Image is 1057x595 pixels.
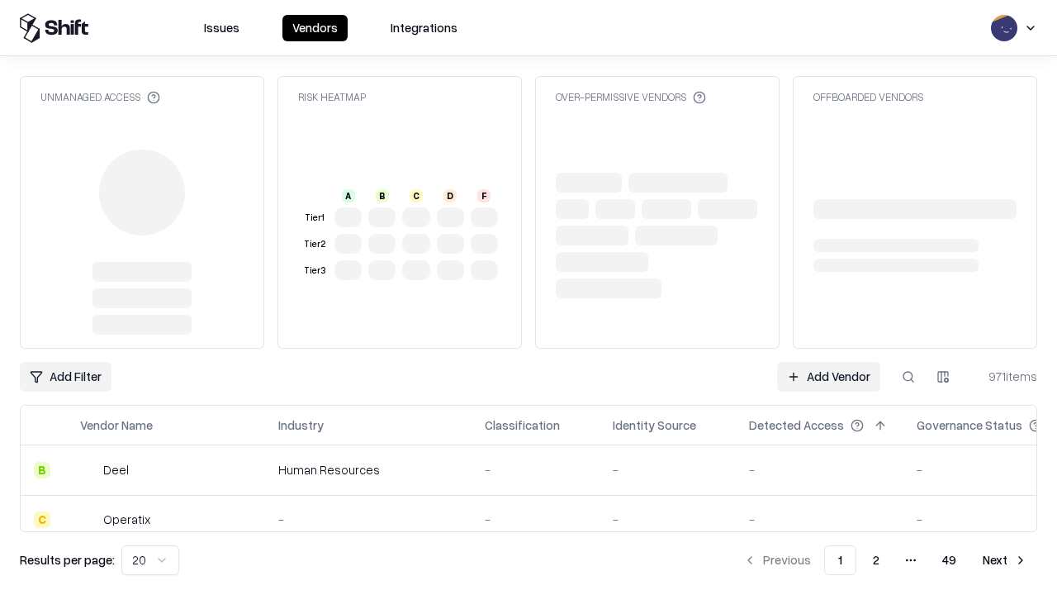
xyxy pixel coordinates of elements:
div: Identity Source [613,416,696,434]
div: - [278,511,458,528]
button: 2 [860,545,893,575]
div: B [376,189,389,202]
div: Vendor Name [80,416,153,434]
button: Next [973,545,1037,575]
div: C [410,189,423,202]
button: 1 [824,545,856,575]
div: - [613,511,723,528]
div: - [485,511,586,528]
div: Deel [103,461,129,478]
img: Deel [80,462,97,478]
div: A [342,189,355,202]
div: F [477,189,491,202]
div: - [613,461,723,478]
p: Results per page: [20,551,115,569]
img: Operatix [80,512,97,528]
div: Tier 3 [301,264,328,278]
div: D [443,189,457,202]
button: Issues [194,15,249,41]
div: C [34,512,50,528]
div: 971 items [971,368,1037,385]
div: Governance Status [917,416,1022,434]
div: Over-Permissive Vendors [556,90,706,104]
button: Vendors [282,15,348,41]
div: Unmanaged Access [40,90,160,104]
a: Add Vendor [777,362,880,392]
div: Detected Access [749,416,844,434]
div: Risk Heatmap [298,90,366,104]
div: Industry [278,416,324,434]
div: Operatix [103,511,150,528]
nav: pagination [733,545,1037,575]
div: - [749,511,890,528]
button: 49 [929,545,969,575]
div: - [485,461,586,478]
div: Human Resources [278,461,458,478]
div: Tier 1 [301,211,328,225]
div: B [34,462,50,478]
div: - [749,461,890,478]
button: Integrations [381,15,467,41]
div: Classification [485,416,560,434]
div: Tier 2 [301,237,328,251]
div: Offboarded Vendors [813,90,923,104]
button: Add Filter [20,362,111,392]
